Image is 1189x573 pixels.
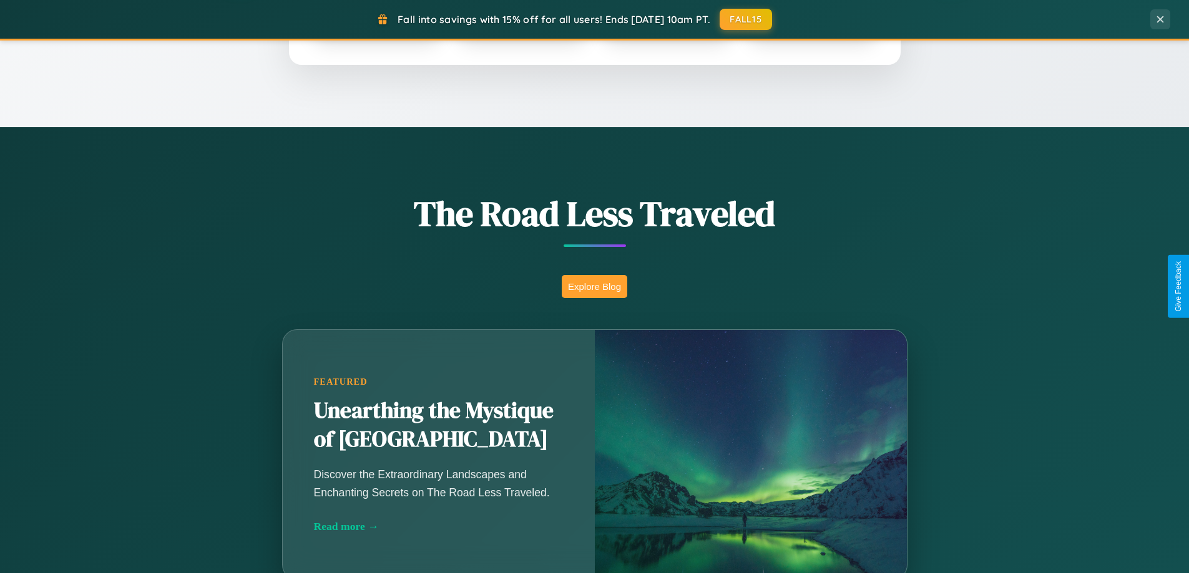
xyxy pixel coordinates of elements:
div: Give Feedback [1174,261,1183,312]
h1: The Road Less Traveled [220,190,969,238]
span: Fall into savings with 15% off for all users! Ends [DATE] 10am PT. [398,13,710,26]
div: Featured [314,377,564,387]
button: Explore Blog [562,275,627,298]
div: Read more → [314,520,564,533]
h2: Unearthing the Mystique of [GEOGRAPHIC_DATA] [314,397,564,454]
button: FALL15 [720,9,772,30]
p: Discover the Extraordinary Landscapes and Enchanting Secrets on The Road Less Traveled. [314,466,564,501]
